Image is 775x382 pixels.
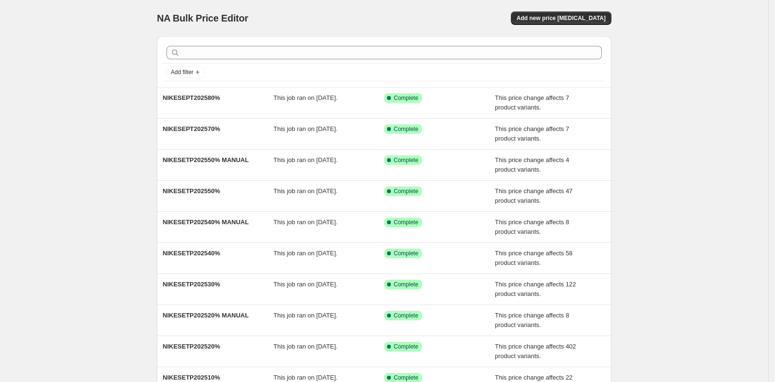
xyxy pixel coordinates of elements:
[274,156,338,164] span: This job ran on [DATE].
[274,94,338,101] span: This job ran on [DATE].
[511,11,611,25] button: Add new price [MEDICAL_DATA]
[163,281,220,288] span: NIKESETP202530%
[495,125,569,142] span: This price change affects 7 product variants.
[274,312,338,319] span: This job ran on [DATE].
[274,187,338,195] span: This job ran on [DATE].
[163,343,220,350] span: NIKESETP202520%
[394,312,418,319] span: Complete
[394,343,418,350] span: Complete
[163,312,249,319] span: NIKESETP202520% MANUAL
[495,312,569,328] span: This price change affects 8 product variants.
[495,250,573,266] span: This price change affects 58 product variants.
[274,374,338,381] span: This job ran on [DATE].
[495,94,569,111] span: This price change affects 7 product variants.
[163,125,220,132] span: NIKESEPT202570%
[163,94,220,101] span: NIKESEPT202580%
[394,94,418,102] span: Complete
[163,250,220,257] span: NIKESETP202540%
[394,218,418,226] span: Complete
[394,125,418,133] span: Complete
[517,14,606,22] span: Add new price [MEDICAL_DATA]
[495,218,569,235] span: This price change affects 8 product variants.
[274,281,338,288] span: This job ran on [DATE].
[394,250,418,257] span: Complete
[495,281,576,297] span: This price change affects 122 product variants.
[274,250,338,257] span: This job ran on [DATE].
[495,187,573,204] span: This price change affects 47 product variants.
[394,156,418,164] span: Complete
[394,187,418,195] span: Complete
[163,374,220,381] span: NIKESETP202510%
[171,68,193,76] span: Add filter
[274,343,338,350] span: This job ran on [DATE].
[394,281,418,288] span: Complete
[274,125,338,132] span: This job ran on [DATE].
[163,218,249,226] span: NIKESETP202540% MANUAL
[166,66,205,78] button: Add filter
[163,156,249,164] span: NIKESETP202550% MANUAL
[157,13,248,23] span: NA Bulk Price Editor
[163,187,220,195] span: NIKESETP202550%
[495,156,569,173] span: This price change affects 4 product variants.
[394,374,418,382] span: Complete
[495,343,576,360] span: This price change affects 402 product variants.
[274,218,338,226] span: This job ran on [DATE].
